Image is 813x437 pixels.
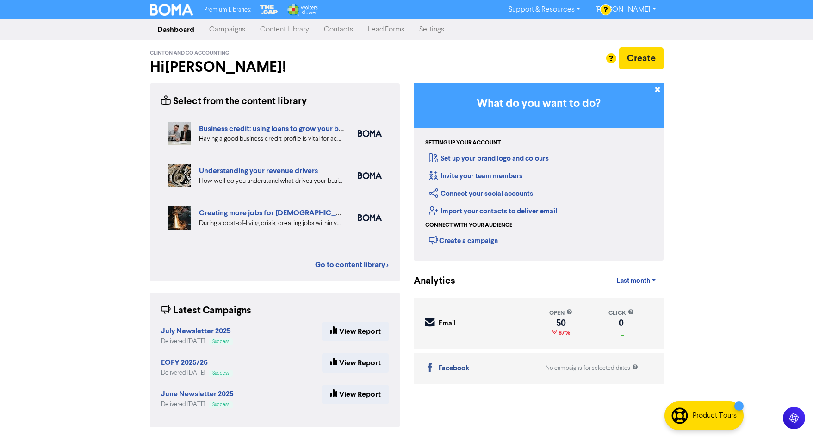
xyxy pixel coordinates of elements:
[286,4,318,16] img: Wolters Kluwer
[161,359,208,367] a: EOFY 2025/26
[150,4,193,16] img: BOMA Logo
[358,214,382,221] img: boma
[150,20,202,39] a: Dashboard
[253,20,317,39] a: Content Library
[259,4,279,16] img: The Gap
[501,2,588,17] a: Support & Resources
[549,319,572,327] div: 50
[429,189,533,198] a: Connect your social accounts
[439,363,469,374] div: Facebook
[212,402,229,407] span: Success
[439,318,456,329] div: Email
[161,358,208,367] strong: EOFY 2025/26
[161,389,234,399] strong: June Newsletter 2025
[429,207,557,216] a: Import your contacts to deliver email
[212,339,229,344] span: Success
[425,139,501,147] div: Setting up your account
[322,385,389,404] a: View Report
[150,58,400,76] h2: Hi [PERSON_NAME] !
[212,371,229,375] span: Success
[429,233,498,247] div: Create a campaign
[161,368,233,377] div: Delivered [DATE]
[358,172,382,179] img: boma_accounting
[150,50,230,56] span: Clinton and Co Accounting
[161,94,307,109] div: Select from the content library
[617,277,650,285] span: Last month
[608,309,634,318] div: click
[161,391,234,398] a: June Newsletter 2025
[161,304,251,318] div: Latest Campaigns
[315,259,389,270] a: Go to content library >
[767,393,813,437] iframe: Chat Widget
[609,272,663,290] a: Last month
[317,20,360,39] a: Contacts
[429,154,549,163] a: Set up your brand logo and colours
[360,20,412,39] a: Lead Forms
[425,221,512,230] div: Connect with your audience
[161,328,231,335] a: July Newsletter 2025
[429,172,522,181] a: Invite your team members
[202,20,253,39] a: Campaigns
[546,364,638,373] div: No campaigns for selected dates
[161,400,234,409] div: Delivered [DATE]
[322,353,389,373] a: View Report
[204,7,251,13] span: Premium Libraries:
[549,309,572,318] div: open
[608,319,634,327] div: 0
[619,329,624,337] span: _
[199,176,344,186] div: How well do you understand what drives your business revenue? We can help you review your numbers...
[161,326,231,336] strong: July Newsletter 2025
[199,124,363,133] a: Business credit: using loans to grow your business
[414,83,664,261] div: Getting Started in BOMA
[199,208,389,218] a: Creating more jobs for [DEMOGRAPHIC_DATA] workers
[557,329,570,337] span: 87%
[414,274,444,288] div: Analytics
[161,337,233,346] div: Delivered [DATE]
[358,130,382,137] img: boma
[199,134,344,144] div: Having a good business credit profile is vital for accessing routes to funding. We look at six di...
[199,166,318,175] a: Understanding your revenue drivers
[588,2,663,17] a: [PERSON_NAME]
[199,218,344,228] div: During a cost-of-living crisis, creating jobs within your local community is one of the most impo...
[412,20,452,39] a: Settings
[428,97,650,111] h3: What do you want to do?
[322,322,389,341] a: View Report
[619,47,664,69] button: Create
